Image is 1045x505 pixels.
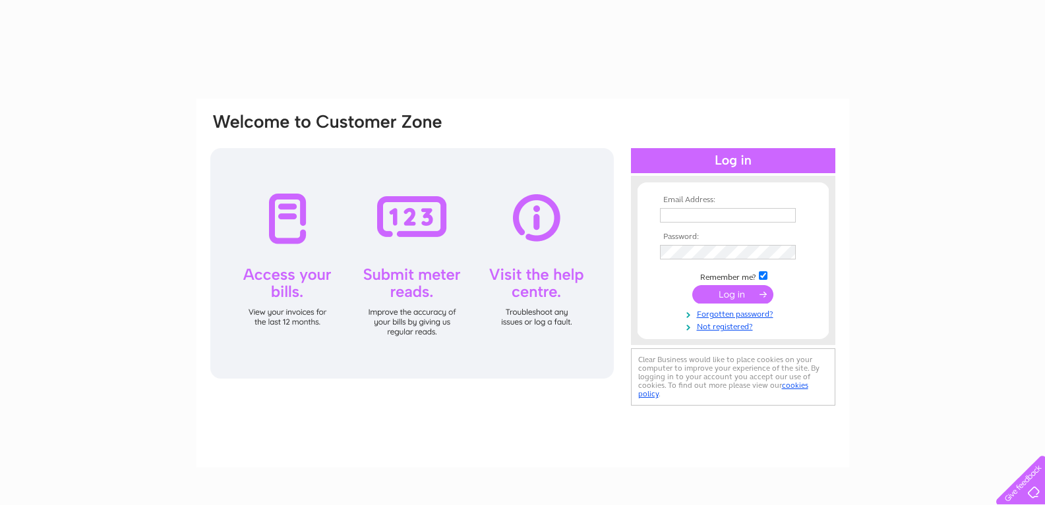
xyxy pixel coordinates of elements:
th: Password: [657,232,810,242]
a: Not registered? [660,319,810,332]
a: cookies policy [638,381,808,398]
th: Email Address: [657,196,810,205]
a: Forgotten password? [660,307,810,319]
input: Submit [692,285,773,304]
td: Remember me? [657,269,810,282]
div: Clear Business would like to place cookies on your computer to improve your experience of the sit... [631,348,835,406]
